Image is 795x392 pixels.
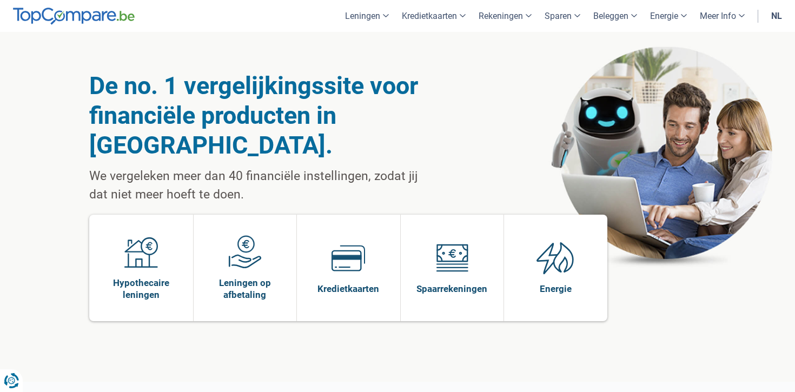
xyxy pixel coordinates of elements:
[89,215,193,321] a: Hypothecaire leningen Hypothecaire leningen
[504,215,607,321] a: Energie Energie
[401,215,504,321] a: Spaarrekeningen Spaarrekeningen
[124,235,158,269] img: Hypothecaire leningen
[95,277,188,301] span: Hypothecaire leningen
[536,241,574,275] img: Energie
[199,277,291,301] span: Leningen op afbetaling
[435,241,469,275] img: Spaarrekeningen
[416,283,487,295] span: Spaarrekeningen
[228,235,262,269] img: Leningen op afbetaling
[13,8,135,25] img: TopCompare
[297,215,400,321] a: Kredietkaarten Kredietkaarten
[332,241,365,275] img: Kredietkaarten
[540,283,572,295] span: Energie
[89,71,428,160] h1: De no. 1 vergelijkingssite voor financiële producten in [GEOGRAPHIC_DATA].
[317,283,379,295] span: Kredietkaarten
[194,215,297,321] a: Leningen op afbetaling Leningen op afbetaling
[89,167,428,204] p: We vergeleken meer dan 40 financiële instellingen, zodat jij dat niet meer hoeft te doen.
